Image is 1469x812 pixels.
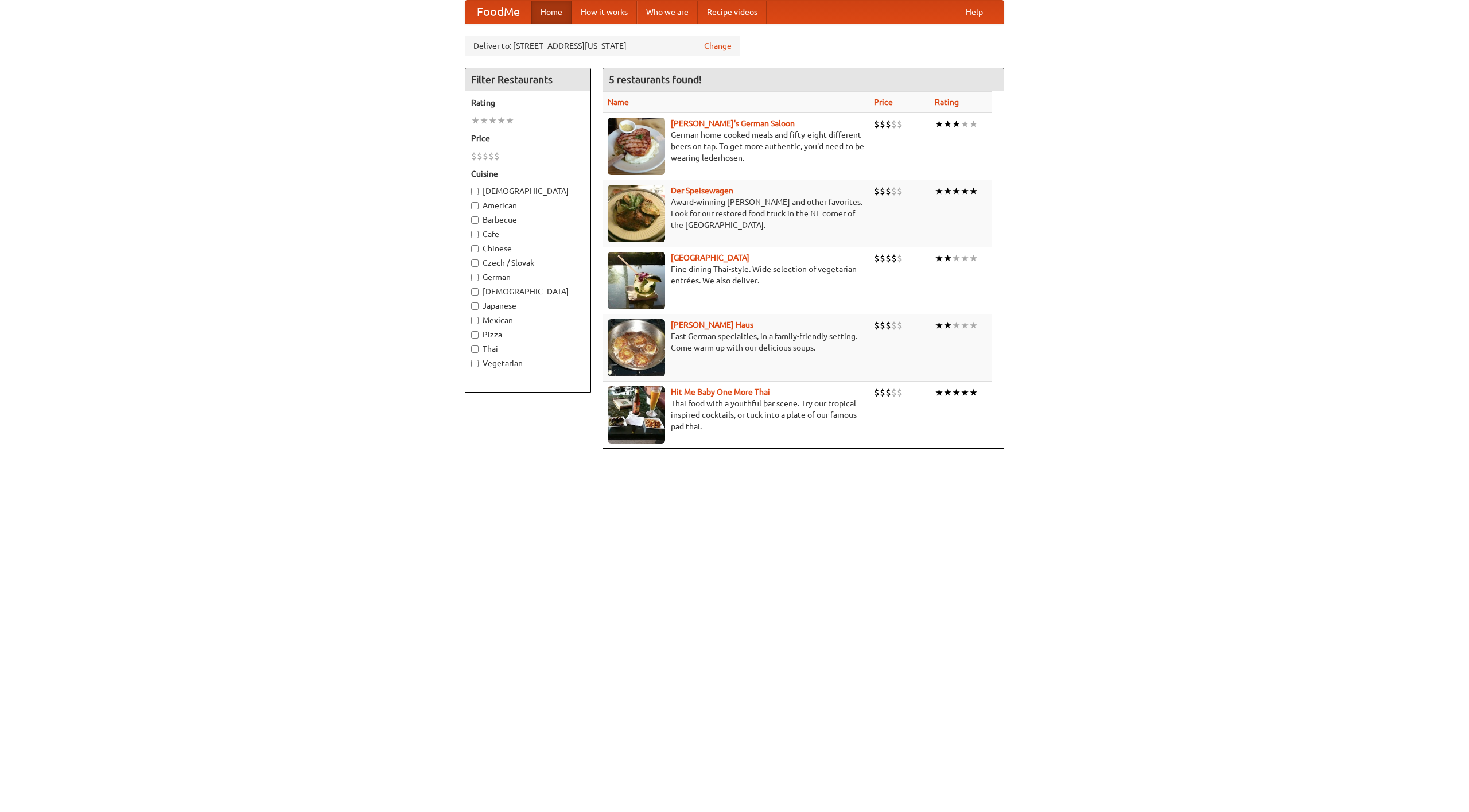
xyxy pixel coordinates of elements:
li: ★ [961,118,969,130]
a: Hit Me Baby One More Thai [671,387,770,397]
li: $ [488,150,494,162]
input: Vegetarian [471,360,479,367]
label: Barbecue [471,214,585,226]
a: Home [531,1,572,24]
input: Chinese [471,245,479,252]
li: $ [880,252,885,265]
li: ★ [969,118,978,130]
img: esthers.jpg [608,118,665,175]
li: ★ [952,118,961,130]
b: [PERSON_NAME] Haus [671,320,753,329]
li: ★ [935,118,943,130]
a: Name [608,98,629,107]
label: Vegetarian [471,358,585,369]
a: How it works [572,1,637,24]
img: speisewagen.jpg [608,185,665,242]
h4: Filter Restaurants [465,68,590,91]
a: Recipe videos [698,1,767,24]
li: $ [880,118,885,130]
a: Who we are [637,1,698,24]
li: $ [897,252,903,265]
li: ★ [952,319,961,332]
label: Pizza [471,329,585,340]
a: Rating [935,98,959,107]
li: ★ [961,319,969,332]
li: $ [885,319,891,332]
li: $ [471,150,477,162]
li: $ [891,319,897,332]
li: ★ [506,114,514,127]
input: Japanese [471,302,479,310]
li: ★ [935,252,943,265]
li: ★ [943,386,952,399]
a: [PERSON_NAME]'s German Saloon [671,119,795,128]
li: $ [891,252,897,265]
img: satay.jpg [608,252,665,309]
label: [DEMOGRAPHIC_DATA] [471,185,585,197]
li: ★ [961,252,969,265]
input: [DEMOGRAPHIC_DATA] [471,288,479,296]
li: $ [885,386,891,399]
li: $ [880,185,885,197]
ng-pluralize: 5 restaurants found! [609,74,702,85]
input: German [471,274,479,281]
li: $ [891,185,897,197]
li: $ [897,386,903,399]
li: $ [885,252,891,265]
label: Czech / Slovak [471,257,585,269]
input: American [471,202,479,209]
img: babythai.jpg [608,386,665,444]
li: $ [897,118,903,130]
a: [GEOGRAPHIC_DATA] [671,253,749,262]
li: ★ [961,386,969,399]
a: FoodMe [465,1,531,24]
li: $ [477,150,483,162]
li: ★ [943,252,952,265]
label: Japanese [471,300,585,312]
label: Mexican [471,314,585,326]
li: ★ [943,118,952,130]
h5: Rating [471,97,585,108]
li: ★ [471,114,480,127]
li: ★ [480,114,488,127]
img: kohlhaus.jpg [608,319,665,376]
input: Mexican [471,317,479,324]
li: ★ [488,114,497,127]
li: $ [891,118,897,130]
li: $ [885,185,891,197]
li: ★ [935,319,943,332]
label: Chinese [471,243,585,254]
li: ★ [952,386,961,399]
input: [DEMOGRAPHIC_DATA] [471,188,479,195]
p: Thai food with a youthful bar scene. Try our tropical inspired cocktails, or tuck into a plate of... [608,398,865,432]
p: East German specialties, in a family-friendly setting. Come warm up with our delicious soups. [608,331,865,353]
a: Change [704,40,732,52]
p: German home-cooked meals and fifty-eight different beers on tap. To get more authentic, you'd nee... [608,129,865,164]
h5: Cuisine [471,168,585,180]
a: Help [957,1,992,24]
input: Pizza [471,331,479,339]
p: Award-winning [PERSON_NAME] and other favorites. Look for our restored food truck in the NE corne... [608,196,865,231]
input: Cafe [471,231,479,238]
label: German [471,271,585,283]
li: $ [874,319,880,332]
p: Fine dining Thai-style. Wide selection of vegetarian entrées. We also deliver. [608,263,865,286]
input: Barbecue [471,216,479,224]
li: ★ [943,319,952,332]
li: ★ [969,386,978,399]
a: Der Speisewagen [671,186,733,195]
li: $ [891,386,897,399]
li: ★ [943,185,952,197]
li: $ [874,118,880,130]
li: ★ [969,185,978,197]
label: American [471,200,585,211]
li: $ [897,185,903,197]
input: Czech / Slovak [471,259,479,267]
a: Price [874,98,893,107]
li: ★ [969,319,978,332]
li: $ [885,118,891,130]
label: Cafe [471,228,585,240]
li: ★ [935,185,943,197]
